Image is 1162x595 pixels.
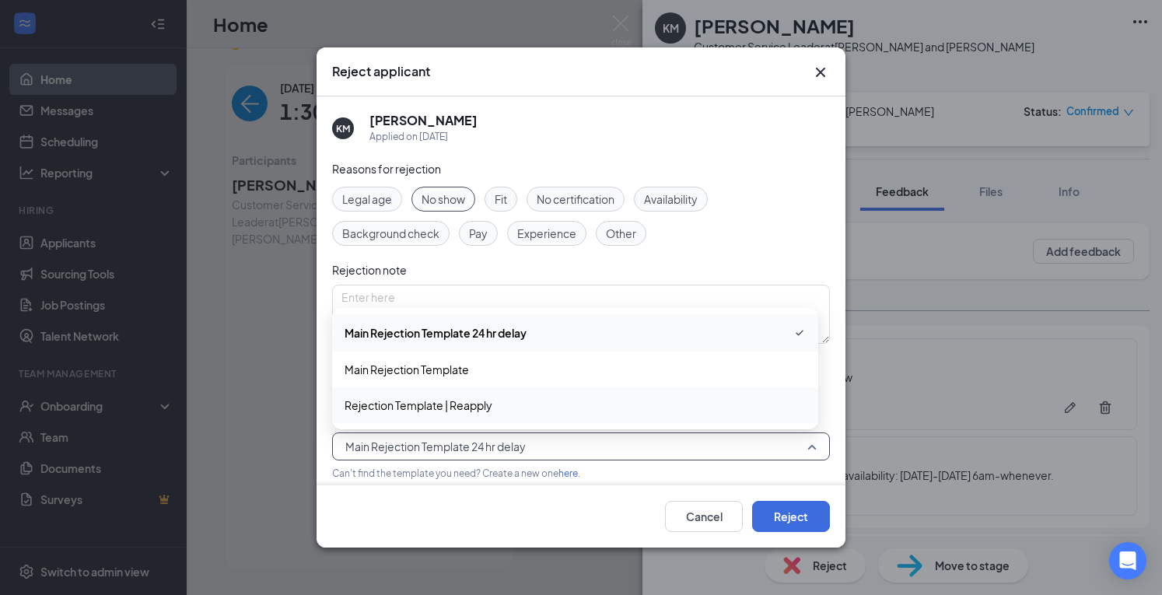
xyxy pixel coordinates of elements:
[342,225,439,242] span: Background check
[345,361,469,378] span: Main Rejection Template
[332,162,441,176] span: Reasons for rejection
[469,225,488,242] span: Pay
[345,324,527,341] span: Main Rejection Template 24 hr delay
[345,435,526,458] span: Main Rejection Template 24 hr delay
[332,63,430,80] h3: Reject applicant
[811,63,830,82] button: Close
[644,191,698,208] span: Availability
[369,129,478,145] div: Applied on [DATE]
[537,191,614,208] span: No certification
[1109,542,1146,579] div: Open Intercom Messenger
[558,467,578,479] a: here
[345,397,492,414] span: Rejection Template | Reapply
[495,191,507,208] span: Fit
[422,191,465,208] span: No show
[517,225,576,242] span: Experience
[336,122,350,135] div: KM
[606,225,636,242] span: Other
[811,63,830,82] svg: Cross
[665,501,743,532] button: Cancel
[342,191,392,208] span: Legal age
[332,467,580,479] span: Can't find the template you need? Create a new one .
[369,112,478,129] h5: [PERSON_NAME]
[332,263,407,277] span: Rejection note
[793,324,806,342] svg: Checkmark
[752,501,830,532] button: Reject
